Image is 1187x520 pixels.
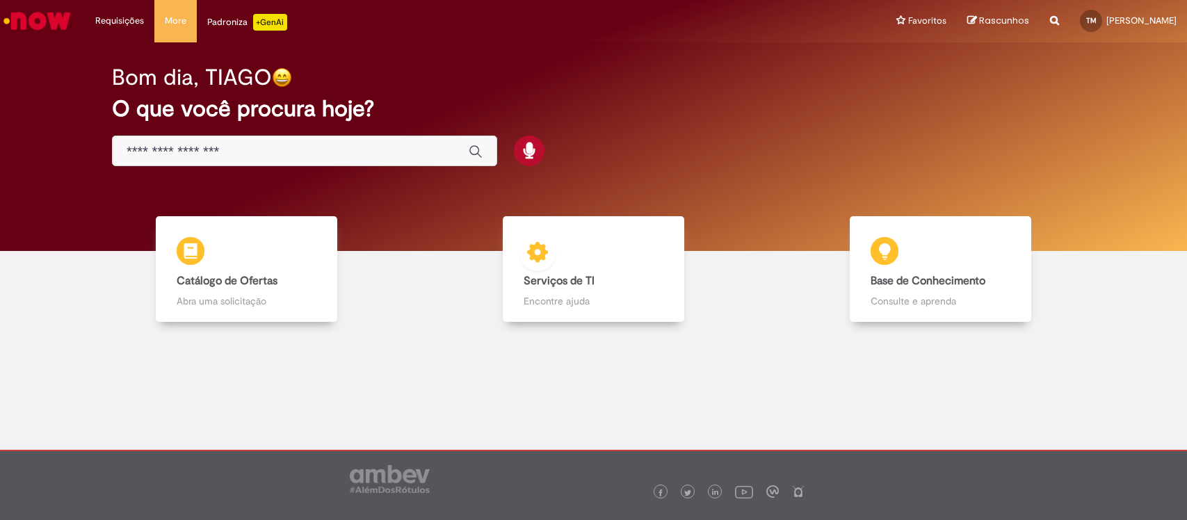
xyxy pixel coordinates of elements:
[735,482,753,501] img: logo_footer_youtube.png
[684,489,691,496] img: logo_footer_twitter.png
[272,67,292,88] img: happy-face.png
[165,14,186,28] span: More
[766,485,779,498] img: logo_footer_workplace.png
[112,65,272,90] h2: Bom dia, TIAGO
[420,216,767,323] a: Serviços de TI Encontre ajuda
[73,216,420,323] a: Catálogo de Ofertas Abra uma solicitação
[1,7,73,35] img: ServiceNow
[207,14,287,31] div: Padroniza
[1106,15,1177,26] span: [PERSON_NAME]
[967,15,1029,28] a: Rascunhos
[712,489,719,497] img: logo_footer_linkedin.png
[95,14,144,28] span: Requisições
[792,485,805,498] img: logo_footer_naosei.png
[112,97,1075,121] h2: O que você procura hoje?
[177,294,317,308] p: Abra uma solicitação
[871,294,1011,308] p: Consulte e aprenda
[253,14,287,31] p: +GenAi
[524,294,664,308] p: Encontre ajuda
[350,465,430,493] img: logo_footer_ambev_rotulo_gray.png
[871,274,985,288] b: Base de Conhecimento
[177,274,277,288] b: Catálogo de Ofertas
[524,274,595,288] b: Serviços de TI
[657,489,664,496] img: logo_footer_facebook.png
[908,14,946,28] span: Favoritos
[1086,16,1097,25] span: TM
[979,14,1029,27] span: Rascunhos
[767,216,1114,323] a: Base de Conhecimento Consulte e aprenda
